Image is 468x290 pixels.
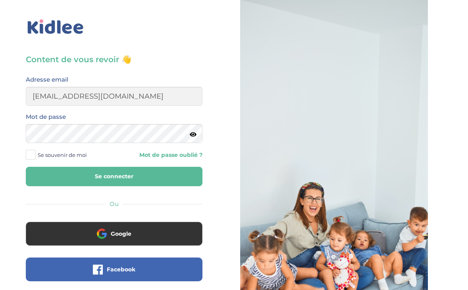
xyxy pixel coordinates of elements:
[111,230,131,238] span: Google
[97,229,107,238] img: google.png
[26,54,202,65] h3: Content de vous revoir 👋
[38,150,87,160] span: Se souvenir de moi
[107,265,135,273] span: Facebook
[26,167,202,186] button: Se connecter
[120,151,202,159] a: Mot de passe oublié ?
[110,200,119,208] span: Ou
[26,74,68,85] label: Adresse email
[26,235,202,243] a: Google
[26,87,202,106] input: Email
[26,222,202,246] button: Google
[26,112,66,122] label: Mot de passe
[26,258,202,281] button: Facebook
[26,271,202,279] a: Facebook
[26,18,85,36] img: logo_kidlee_bleu
[93,265,103,275] img: facebook.png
